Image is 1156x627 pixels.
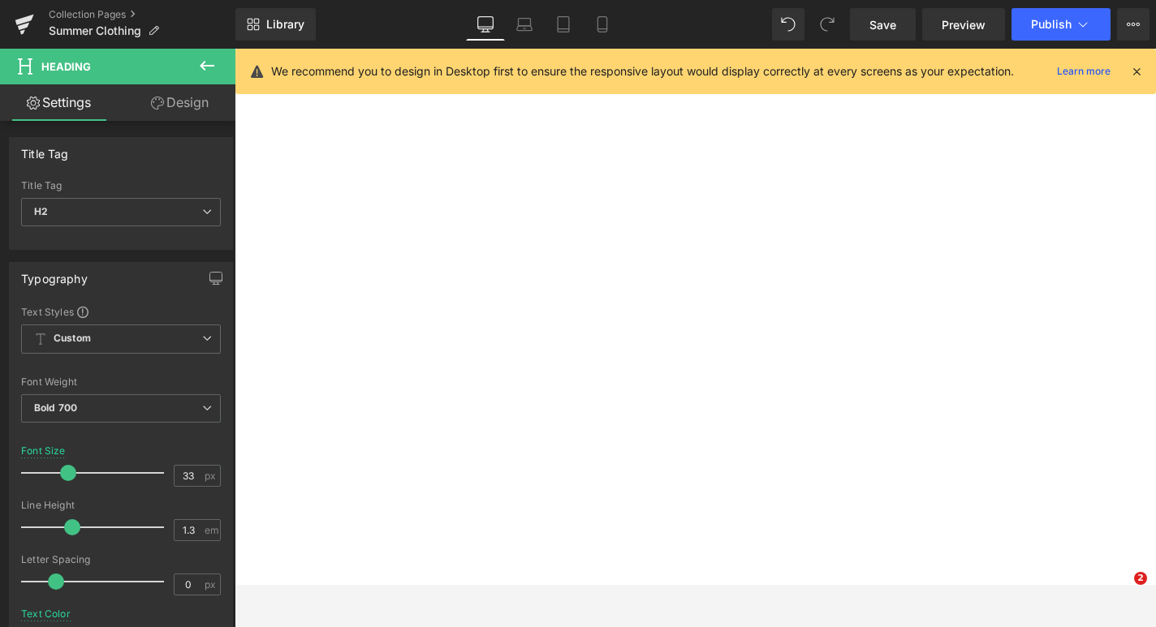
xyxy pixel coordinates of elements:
[811,8,843,41] button: Redo
[21,554,221,565] div: Letter Spacing
[266,17,304,32] span: Library
[21,180,221,191] div: Title Tag
[121,84,239,121] a: Design
[1134,572,1147,585] span: 2
[1050,62,1117,81] a: Learn more
[21,445,66,457] div: Font Size
[583,8,622,41] a: Mobile
[205,525,218,535] span: em
[235,8,316,41] a: New Library
[1031,18,1072,31] span: Publish
[922,8,1005,41] a: Preview
[54,332,91,346] b: Custom
[49,8,235,21] a: Collection Pages
[34,205,48,217] b: H2
[544,8,583,41] a: Tablet
[505,8,544,41] a: Laptop
[41,60,91,73] span: Heading
[205,470,218,481] span: px
[21,263,88,286] div: Typography
[21,305,221,318] div: Text Styles
[21,138,69,161] div: Title Tag
[49,24,141,37] span: Summer Clothing
[21,376,221,388] div: Font Weight
[34,402,77,414] b: Bold 700
[21,500,221,511] div: Line Height
[942,16,986,33] span: Preview
[869,16,896,33] span: Save
[1011,8,1111,41] button: Publish
[235,49,1156,585] iframe: To enrich screen reader interactions, please activate Accessibility in Grammarly extension settings
[271,62,1014,80] p: We recommend you to design in Desktop first to ensure the responsive layout would display correct...
[1101,572,1140,611] iframe: Intercom live chat
[1117,8,1150,41] button: More
[21,608,71,620] div: Text Color
[466,8,505,41] a: Desktop
[205,579,218,590] span: px
[772,8,804,41] button: Undo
